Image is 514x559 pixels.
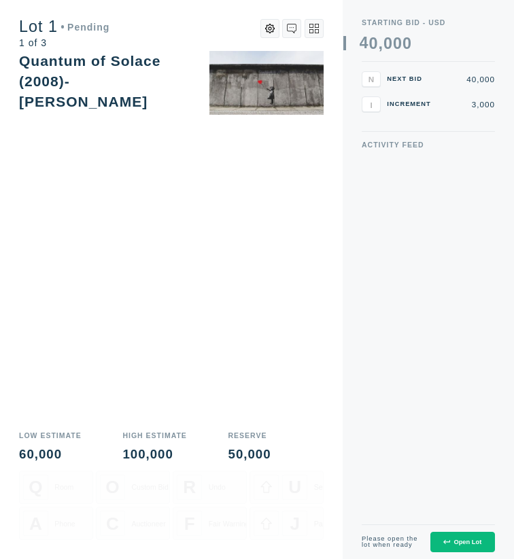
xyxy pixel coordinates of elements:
div: , [378,36,383,194]
span: N [369,75,374,84]
div: 3,000 [441,101,495,109]
div: 0 [402,36,412,52]
div: 100,000 [122,448,186,461]
div: Lot 1 [19,19,109,35]
button: N [362,71,381,87]
div: Quantum of Solace (2008)- [PERSON_NAME] [19,53,160,110]
div: 1 of 3 [19,38,109,48]
div: Please open the lot when ready [362,536,421,549]
span: I [370,100,372,109]
div: High Estimate [122,432,186,439]
div: 60,000 [19,448,82,461]
button: Open Lot [430,532,495,553]
div: 40,000 [441,75,495,84]
div: Pending [61,22,110,32]
div: Starting Bid - USD [362,19,495,26]
div: 50,000 [228,448,271,461]
div: 0 [369,36,378,52]
div: 4 [360,35,369,51]
div: Next Bid [387,76,434,82]
div: Reserve [228,432,271,439]
div: 0 [383,36,393,52]
div: 0 [393,36,402,52]
div: Activity Feed [362,141,495,149]
div: Open Lot [443,539,481,545]
div: Increment [387,101,434,107]
div: Low Estimate [19,432,82,439]
button: I [362,96,381,112]
div: 5 [360,52,369,67]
